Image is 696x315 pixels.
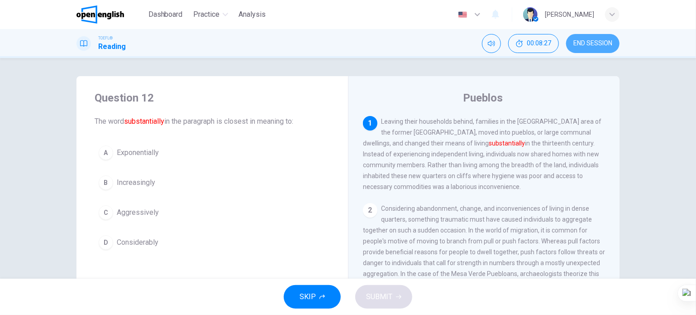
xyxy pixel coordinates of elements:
button: BIncreasingly [95,171,330,194]
img: Profile picture [523,7,538,22]
div: [PERSON_NAME] [545,9,594,20]
button: Dashboard [145,6,186,23]
div: D [99,235,113,250]
div: 1 [363,116,377,131]
button: SKIP [284,285,341,309]
a: OpenEnglish logo [76,5,145,24]
button: AExponentially [95,141,330,164]
div: C [99,205,113,220]
span: Considering abandonment, change, and inconveniences of living in dense quarters, something trauma... [363,205,605,288]
button: Analysis [235,6,270,23]
img: en [457,11,468,18]
div: Mute [482,34,501,53]
font: substantially [489,140,525,147]
span: Dashboard [148,9,183,20]
div: 2 [363,203,377,218]
button: Practice [190,6,232,23]
span: Exponentially [117,147,159,158]
span: END SESSION [573,40,612,47]
span: Practice [194,9,220,20]
span: The word in the paragraph is closest in meaning to: [95,116,330,127]
font: substantially [124,117,164,126]
button: CAggressively [95,201,330,224]
h4: Pueblos [463,91,503,105]
span: Increasingly [117,177,155,188]
span: Leaving their households behind, families in the [GEOGRAPHIC_DATA] area of the former [GEOGRAPHIC... [363,118,601,190]
div: B [99,175,113,190]
span: 00:08:27 [527,40,551,47]
h4: Question 12 [95,91,330,105]
button: DConsiderably [95,231,330,254]
span: Considerably [117,237,158,248]
span: TOEFL® [98,35,113,41]
img: OpenEnglish logo [76,5,124,24]
div: A [99,145,113,160]
span: SKIP [300,291,316,303]
span: Aggressively [117,207,159,218]
div: Hide [508,34,559,53]
button: 00:08:27 [508,34,559,53]
span: Analysis [239,9,266,20]
h1: Reading [98,41,126,52]
button: END SESSION [566,34,620,53]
